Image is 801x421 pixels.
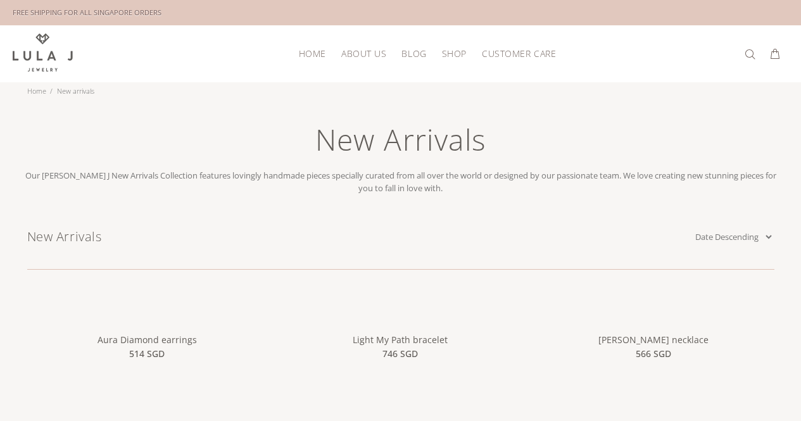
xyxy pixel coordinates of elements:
span: Customer Care [482,49,556,58]
h1: New Arrivals [27,227,693,246]
li: New arrivals [50,82,98,100]
span: 514 SGD [129,347,165,361]
a: About Us [334,44,394,63]
span: About Us [341,49,386,58]
a: Light My Path bracelet [280,311,520,322]
span: 566 SGD [636,347,671,361]
span: HOME [299,49,326,58]
span: Blog [401,49,426,58]
a: Blog [394,44,434,63]
span: 746 SGD [382,347,418,361]
a: Light My Path bracelet [353,334,448,346]
a: Meghan necklace [533,311,774,322]
a: Shop [434,44,474,63]
a: Customer Care [474,44,556,63]
a: HOME [291,44,334,63]
div: FREE SHIPPING FOR ALL SINGAPORE ORDERS [13,6,161,20]
span: Our [PERSON_NAME] J New Arrivals Collection features lovingly handmade pieces specially curated f... [25,170,776,194]
a: Aura Diamond earrings [27,311,268,322]
a: [PERSON_NAME] necklace [598,334,709,346]
a: Home [27,86,46,96]
span: Shop [442,49,467,58]
a: Aura Diamond earrings [98,334,197,346]
h1: New Arrivals [21,120,781,169]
